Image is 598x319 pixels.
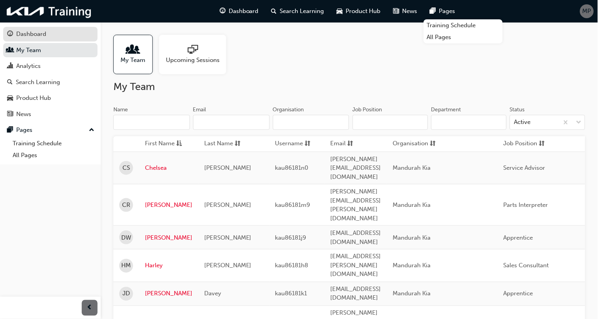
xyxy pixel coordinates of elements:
a: Analytics [3,59,98,73]
button: Emailsorting-icon [331,139,374,149]
span: Dashboard [229,7,259,16]
span: CR [122,201,130,210]
span: News [402,7,417,16]
span: search-icon [271,6,277,16]
a: Dashboard [3,27,98,41]
span: Sales Consultant [504,262,549,269]
span: Mandurah Kia [393,201,431,208]
input: Job Position [353,115,428,130]
div: Analytics [16,62,41,71]
button: Organisationsorting-icon [393,139,436,149]
span: people-icon [128,45,138,56]
span: car-icon [7,95,13,102]
a: Chelsea [145,163,192,173]
span: kau86181j9 [275,234,307,241]
img: kia-training [4,3,95,19]
input: Organisation [273,115,350,130]
a: News [3,107,98,122]
button: Pages [3,123,98,137]
span: [PERSON_NAME][EMAIL_ADDRESS][DOMAIN_NAME] [331,156,381,180]
span: sorting-icon [305,139,311,149]
span: Parts Interpreter [504,201,548,208]
span: kau86181h8 [275,262,308,269]
div: Product Hub [16,94,51,103]
div: Job Position [353,106,382,114]
span: My Team [121,56,146,65]
span: guage-icon [7,31,13,38]
div: Email [193,106,207,114]
a: Training Schedule [424,19,503,32]
span: [EMAIL_ADDRESS][DOMAIN_NAME] [331,286,381,302]
div: Status [510,106,525,114]
span: search-icon [7,79,13,86]
span: kau86181m9 [275,201,310,208]
div: Organisation [273,106,304,114]
h2: My Team [113,81,585,93]
span: [PERSON_NAME][EMAIL_ADDRESS][PERSON_NAME][DOMAIN_NAME] [331,188,381,222]
span: MP [583,7,592,16]
span: Mandurah Kia [393,164,431,171]
button: Last Namesorting-icon [204,139,248,149]
span: down-icon [576,118,582,128]
span: Search Learning [280,7,324,16]
div: News [16,110,31,119]
span: prev-icon [87,303,93,313]
span: Apprentice [504,290,533,297]
span: [PERSON_NAME] [204,164,252,171]
span: sorting-icon [235,139,241,149]
span: Mandurah Kia [393,290,431,297]
div: Pages [16,126,32,135]
span: HM [122,261,131,270]
span: Mandurah Kia [393,262,431,269]
span: pages-icon [430,6,436,16]
a: Training Schedule [9,137,98,150]
span: DW [121,233,131,242]
span: Last Name [204,139,233,149]
span: Job Position [504,139,538,149]
span: guage-icon [220,6,226,16]
span: [EMAIL_ADDRESS][PERSON_NAME][DOMAIN_NAME] [331,253,381,278]
a: pages-iconPages [424,3,462,19]
span: news-icon [393,6,399,16]
span: First Name [145,139,175,149]
span: Organisation [393,139,429,149]
span: pages-icon [7,127,13,134]
button: Usernamesorting-icon [275,139,319,149]
span: Mandurah Kia [393,234,431,241]
span: [PERSON_NAME] [204,234,252,241]
span: kau86181n0 [275,164,308,171]
a: Search Learning [3,75,98,90]
span: chart-icon [7,63,13,70]
a: search-iconSearch Learning [265,3,331,19]
span: Product Hub [346,7,381,16]
a: All Pages [424,31,503,43]
span: up-icon [89,125,94,135]
span: Apprentice [504,234,533,241]
span: [PERSON_NAME] [204,262,252,269]
span: sessionType_ONLINE_URL-icon [188,45,198,56]
span: [PERSON_NAME] [204,201,252,208]
a: news-iconNews [387,3,424,19]
span: Service Advisor [504,164,545,171]
a: Product Hub [3,91,98,105]
div: Dashboard [16,30,46,39]
button: Job Positionsorting-icon [504,139,547,149]
span: news-icon [7,111,13,118]
span: asc-icon [176,139,182,149]
span: CS [122,163,130,173]
span: Email [331,139,346,149]
span: Davey [204,290,221,297]
a: guage-iconDashboard [213,3,265,19]
span: JD [122,289,130,298]
span: Pages [439,7,455,16]
span: sorting-icon [539,139,545,149]
span: car-icon [337,6,343,16]
div: Name [113,106,128,114]
a: All Pages [9,149,98,161]
button: First Nameasc-icon [145,139,188,149]
div: Active [514,118,531,127]
span: [EMAIL_ADDRESS][DOMAIN_NAME] [331,229,381,246]
a: My Team [3,43,98,58]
